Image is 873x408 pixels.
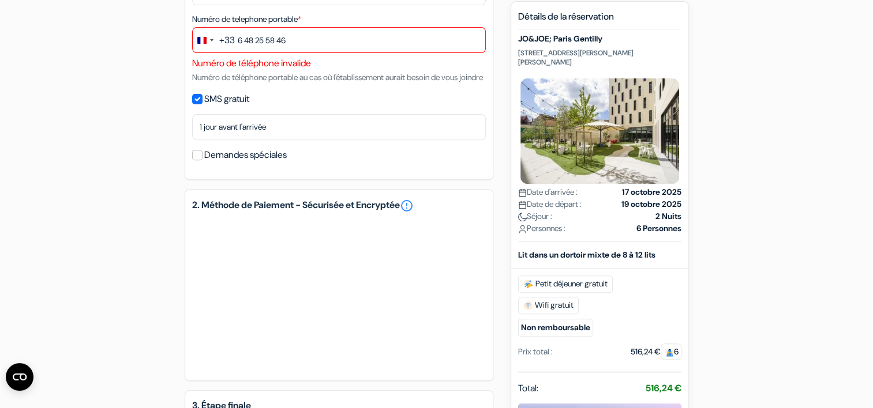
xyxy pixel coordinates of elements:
[518,11,681,29] h5: Détails de la réservation
[518,213,527,221] img: moon.svg
[518,210,552,222] span: Séjour :
[518,297,579,314] span: Wifi gratuit
[655,210,681,222] strong: 2 Nuits
[518,381,538,395] span: Total:
[621,198,681,210] strong: 19 octobre 2025
[622,186,681,198] strong: 17 octobre 2025
[192,56,486,70] div: Numéro de téléphone invalide
[523,279,533,289] img: free_breakfast.svg
[661,343,681,360] span: 6
[631,346,681,358] div: 516,24 €
[518,188,527,197] img: calendar.svg
[192,72,483,82] small: Numéro de téléphone portable au cas où l'établissement aurait besoin de vous joindre
[6,363,33,391] button: Ouvrir le widget CMP
[518,225,527,233] img: user_icon.svg
[193,28,235,52] button: Change country, selected France (+33)
[204,229,474,360] iframe: Cadre de saisie sécurisé pour le paiement
[518,222,565,235] span: Personnes :
[523,301,533,310] img: free_wifi.svg
[219,33,235,47] div: +33
[518,250,655,260] b: Lit dans un dortoir mixte de 8 à 12 lits
[518,201,527,209] img: calendar.svg
[204,147,287,163] label: Demandes spéciales
[518,198,582,210] span: Date de départ :
[518,34,681,44] h5: JO&JOE; Paris Gentilly
[646,382,681,394] strong: 516,24 €
[518,346,553,358] div: Prix total :
[518,319,593,337] small: Non remboursable
[665,348,674,357] img: guest.svg
[636,222,681,235] strong: 6 Personnes
[204,91,249,107] label: SMS gratuit
[518,48,681,67] p: [STREET_ADDRESS][PERSON_NAME][PERSON_NAME]
[400,199,414,213] a: error_outline
[192,199,486,213] h5: 2. Méthode de Paiement - Sécurisée et Encryptée
[518,275,613,293] span: Petit déjeuner gratuit
[192,13,301,25] label: Numéro de telephone portable
[518,186,578,198] span: Date d'arrivée :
